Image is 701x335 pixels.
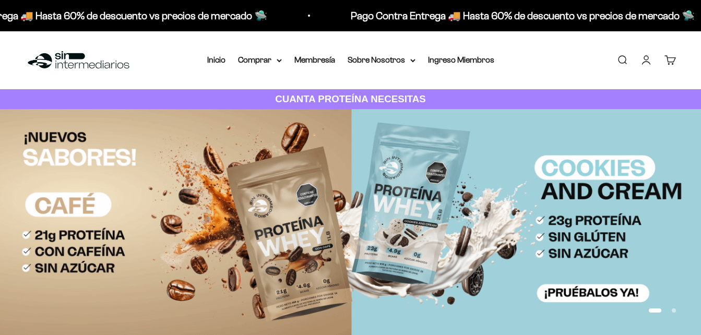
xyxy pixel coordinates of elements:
[348,53,415,67] summary: Sobre Nosotros
[294,55,335,64] a: Membresía
[349,7,693,24] p: Pago Contra Entrega 🚚 Hasta 60% de descuento vs precios de mercado 🛸
[428,55,494,64] a: Ingreso Miembros
[207,55,225,64] a: Inicio
[275,93,426,104] strong: CUANTA PROTEÍNA NECESITAS
[238,53,282,67] summary: Comprar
